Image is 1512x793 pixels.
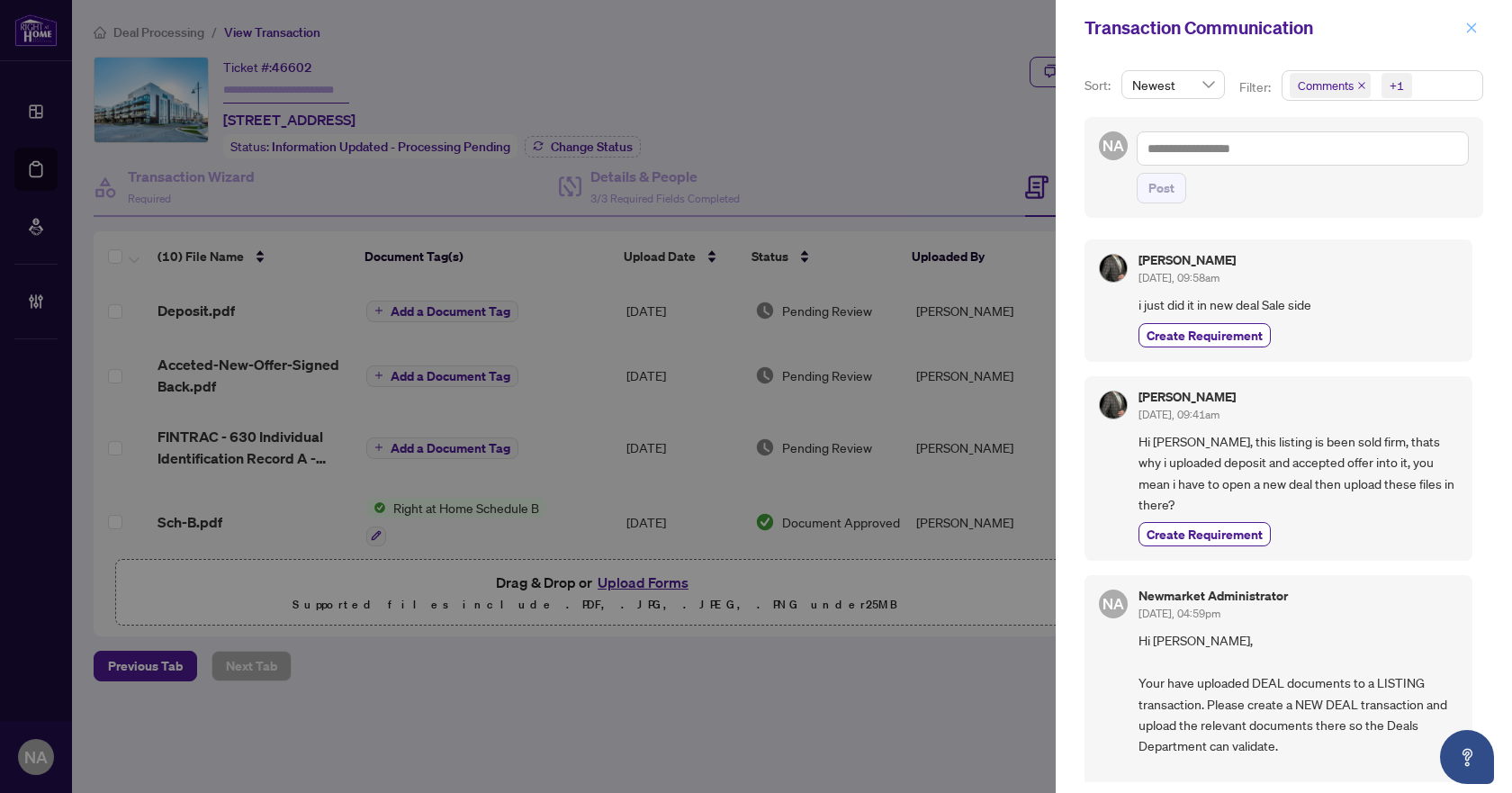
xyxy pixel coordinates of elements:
[1239,77,1273,97] p: Filter:
[1084,14,1460,41] div: Transaction Communication
[1138,590,1288,602] h5: Newmarket Administrator
[1147,525,1263,544] span: Create Requirement
[1100,255,1127,282] img: Profile Icon
[1137,173,1186,203] button: Post
[1357,81,1366,90] span: close
[1290,73,1371,98] span: Comments
[1138,391,1236,403] h5: [PERSON_NAME]
[1465,22,1478,34] span: close
[1298,77,1354,95] span: Comments
[1100,392,1127,419] img: Profile Icon
[1440,730,1494,784] button: Open asap
[1102,592,1124,616] span: NA
[1138,271,1219,284] span: [DATE], 09:58am
[1138,323,1271,347] button: Create Requirement
[1147,326,1263,345] span: Create Requirement
[1138,254,1236,266] h5: [PERSON_NAME]
[1138,522,1271,546] button: Create Requirement
[1138,431,1458,516] span: Hi [PERSON_NAME], this listing is been sold firm, thats why i uploaded deposit and accepted offer...
[1138,294,1458,315] span: i just did it in new deal Sale side
[1138,607,1220,620] span: [DATE], 04:59pm
[1102,134,1124,158] span: NA
[1390,77,1404,95] div: +1
[1132,71,1214,98] span: Newest
[1138,408,1219,421] span: [DATE], 09:41am
[1084,76,1114,95] p: Sort:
